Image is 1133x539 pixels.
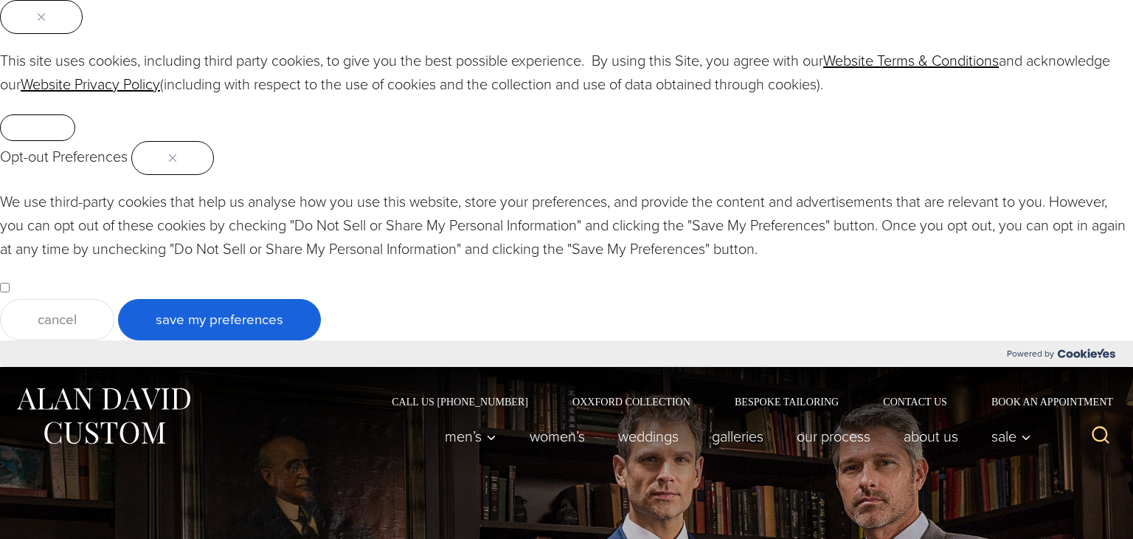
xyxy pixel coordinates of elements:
[696,422,780,451] a: Galleries
[1058,349,1115,358] img: Cookieyes logo
[169,154,176,162] img: Close
[861,396,969,407] a: Contact Us
[429,422,1039,451] nav: Primary Navigation
[823,49,999,72] a: Website Terms & Conditions
[445,429,496,444] span: Men’s
[370,396,1118,407] nav: Secondary Navigation
[991,429,1031,444] span: Sale
[780,422,887,451] a: Our Process
[550,396,713,407] a: Oxxford Collection
[969,396,1118,407] a: Book an Appointment
[370,396,550,407] a: Call Us [PHONE_NUMBER]
[602,422,696,451] a: weddings
[513,422,602,451] a: Women’s
[21,73,160,95] a: Website Privacy Policy
[887,422,975,451] a: About Us
[1083,419,1118,454] button: View Search Form
[713,396,861,407] a: Bespoke Tailoring
[118,299,321,340] button: Save My Preferences
[15,383,192,449] img: Alan David Custom
[131,141,214,175] button: Close
[38,13,45,21] img: Close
